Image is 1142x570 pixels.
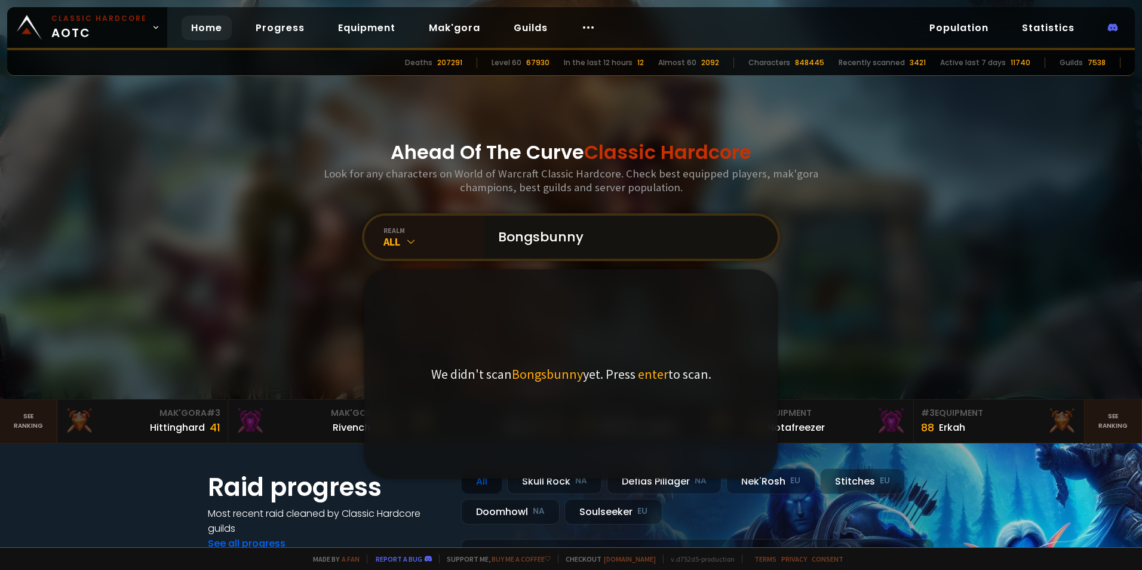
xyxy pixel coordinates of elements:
div: Mak'Gora [65,407,221,419]
a: Mak'Gora#2Rivench100 [228,400,400,443]
div: Soulseeker [564,499,662,525]
a: Mak'Gora#3Hittinghard41 [57,400,229,443]
span: v. d752d5 - production [663,554,735,563]
span: enter [638,366,668,382]
small: Classic Hardcore [51,13,147,24]
h4: Most recent raid cleaned by Classic Hardcore guilds [208,506,447,536]
div: Characters [748,57,790,68]
small: EU [637,505,647,517]
a: Report a bug [376,554,422,563]
a: Buy me a coffee [492,554,551,563]
div: 7538 [1088,57,1106,68]
small: EU [880,475,890,487]
span: Support me, [439,554,551,563]
a: Terms [754,554,776,563]
a: Progress [246,16,314,40]
div: In the last 12 hours [564,57,633,68]
a: Equipment [329,16,405,40]
a: Privacy [781,554,807,563]
div: 207291 [437,57,462,68]
small: NA [575,475,587,487]
div: Stitches [820,468,905,494]
div: Nek'Rosh [726,468,815,494]
span: # 3 [207,407,220,419]
a: #2Equipment88Notafreezer [742,400,914,443]
span: Checkout [558,554,656,563]
span: Made by [306,554,360,563]
div: 11740 [1011,57,1030,68]
h3: Look for any characters on World of Warcraft Classic Hardcore. Check best equipped players, mak'g... [319,167,823,194]
small: NA [695,475,707,487]
div: Active last 7 days [940,57,1006,68]
input: Search a character... [491,216,763,259]
div: Doomhowl [461,499,560,525]
span: # 3 [921,407,935,419]
div: All [461,468,502,494]
div: Mak'Gora [235,407,392,419]
a: a fan [342,554,360,563]
a: Consent [812,554,843,563]
span: AOTC [51,13,147,42]
a: Statistics [1012,16,1084,40]
div: Recently scanned [839,57,905,68]
div: Guilds [1060,57,1083,68]
div: Rivench [333,420,370,435]
a: Guilds [504,16,557,40]
span: Bongsbunny [512,366,583,382]
div: Erkah [939,420,965,435]
div: 67930 [526,57,549,68]
a: #3Equipment88Erkah [914,400,1085,443]
div: Deaths [405,57,432,68]
small: NA [533,505,545,517]
div: 41 [210,419,220,436]
a: Population [920,16,998,40]
div: 12 [637,57,644,68]
div: 88 [921,419,934,436]
div: Almost 60 [658,57,696,68]
div: Equipment [750,407,906,419]
a: Mak'gora [419,16,490,40]
div: 2092 [701,57,719,68]
div: Skull Rock [507,468,602,494]
a: [DOMAIN_NAME] [604,554,656,563]
div: All [383,235,484,249]
h1: Raid progress [208,468,447,506]
small: EU [790,475,800,487]
div: Hittinghard [150,420,205,435]
span: Classic Hardcore [584,139,751,166]
div: 848445 [795,57,824,68]
div: realm [383,226,484,235]
div: Defias Pillager [607,468,722,494]
div: Notafreezer [768,420,825,435]
a: Seeranking [1085,400,1142,443]
div: Equipment [921,407,1077,419]
a: See all progress [208,537,285,550]
div: Level 60 [492,57,521,68]
a: Home [182,16,232,40]
p: We didn't scan yet. Press to scan. [431,366,711,382]
a: Classic HardcoreAOTC [7,7,167,48]
h1: Ahead Of The Curve [391,138,751,167]
div: 3421 [910,57,926,68]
